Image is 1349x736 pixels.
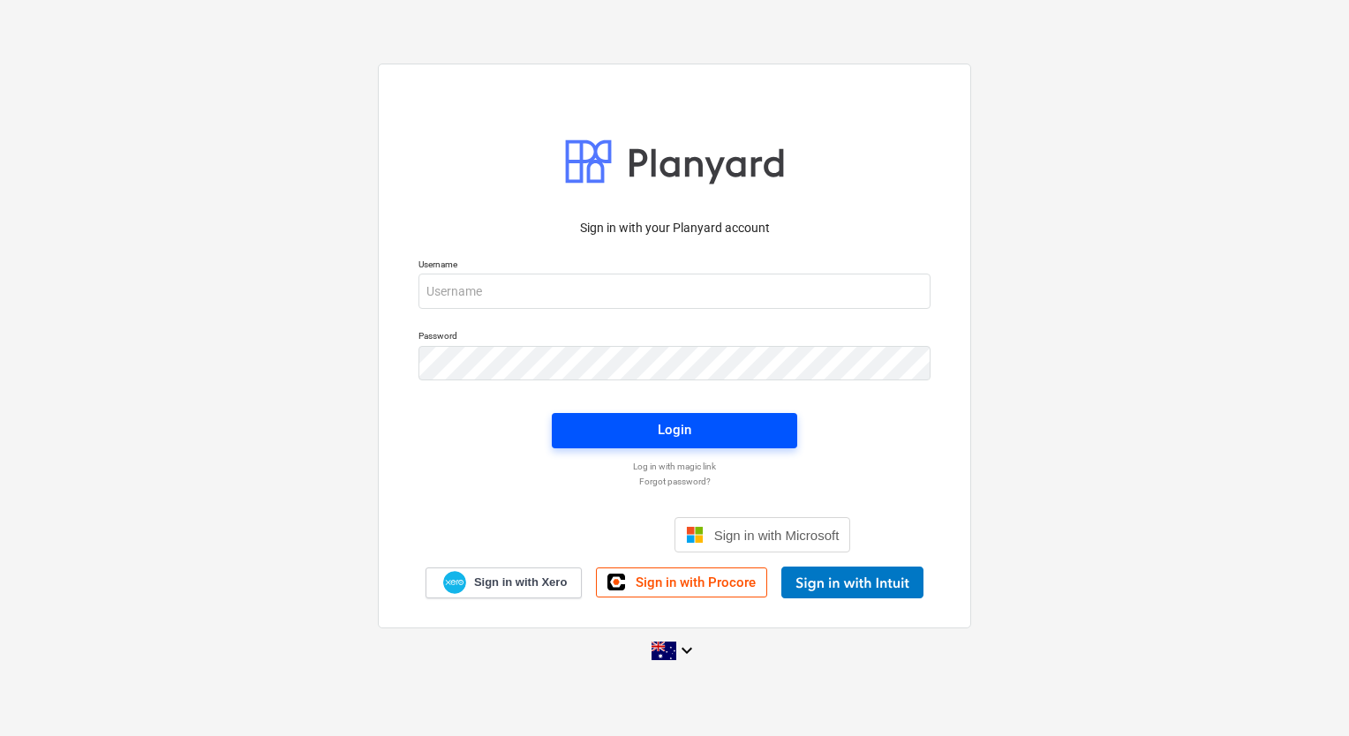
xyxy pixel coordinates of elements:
p: Password [418,330,931,345]
div: Login [658,418,691,441]
span: Sign in with Procore [636,575,756,590]
img: Microsoft logo [686,526,704,544]
span: Sign in with Xero [474,575,567,590]
span: Sign in with Microsoft [714,528,840,543]
iframe: Sign in with Google Button [490,515,669,554]
img: Xero logo [443,571,466,595]
button: Login [552,413,797,448]
input: Username [418,274,931,309]
p: Sign in with your Planyard account [418,219,931,237]
a: Sign in with Procore [596,567,767,597]
i: keyboard_arrow_down [676,640,697,661]
a: Sign in with Xero [426,567,583,598]
a: Forgot password? [410,476,939,487]
a: Log in with magic link [410,461,939,472]
p: Username [418,259,931,274]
